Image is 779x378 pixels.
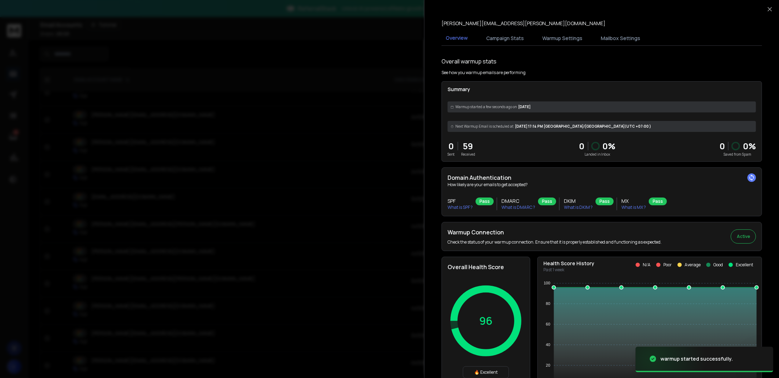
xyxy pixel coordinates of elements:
tspan: 40 [546,343,550,347]
button: Warmup Settings [538,30,587,46]
button: Active [731,229,756,244]
p: How likely are your emails to get accepted? [448,182,756,188]
p: What is DMARC ? [501,205,535,210]
p: Summary [448,86,756,93]
div: Pass [649,198,667,205]
div: Pass [538,198,556,205]
p: Check the status of your warmup connection. Ensure that it is properly established and functionin... [448,239,662,245]
h2: Warmup Connection [448,228,662,237]
p: Received [461,152,475,157]
p: 59 [461,140,475,152]
p: [PERSON_NAME][EMAIL_ADDRESS][PERSON_NAME][DOMAIN_NAME] [441,20,605,27]
h2: Overall Health Score [448,263,524,271]
p: 0 % [603,140,616,152]
p: Excellent [736,262,753,268]
p: Sent [448,152,455,157]
h3: MX [621,198,646,205]
p: 0 [448,140,455,152]
span: Next Warmup Email is scheduled at [455,124,514,129]
div: Pass [476,198,494,205]
span: Warmup started a few seconds ago on [455,104,517,110]
p: Good [713,262,723,268]
button: Mailbox Settings [597,30,644,46]
h1: Overall warmup stats [441,57,497,66]
tspan: 20 [546,363,550,367]
p: Health Score History [543,260,594,267]
p: Past 1 week [543,267,594,273]
div: [DATE] [448,101,756,112]
tspan: 60 [546,322,550,326]
p: What is DKIM ? [564,205,593,210]
tspan: 100 [544,281,550,285]
h3: DKIM [564,198,593,205]
div: [DATE] 17:14 PM [GEOGRAPHIC_DATA]/[GEOGRAPHIC_DATA] (UTC +07:00 ) [448,121,756,132]
h2: Domain Authentication [448,173,756,182]
strong: 0 [719,140,725,152]
h3: SPF [448,198,473,205]
p: What is SPF ? [448,205,473,210]
p: 0 [579,140,585,152]
button: Campaign Stats [482,30,528,46]
p: Saved from Spam [719,152,756,157]
button: Overview [441,30,472,46]
div: Pass [596,198,614,205]
p: N/A [643,262,651,268]
p: See how you warmup emails are performing [441,70,526,76]
p: What is MX ? [621,205,646,210]
h3: DMARC [501,198,535,205]
p: Average [685,262,701,268]
p: 0 % [743,140,756,152]
tspan: 80 [546,302,550,306]
p: Landed in Inbox [579,152,616,157]
p: Poor [663,262,672,268]
p: 96 [479,315,493,327]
